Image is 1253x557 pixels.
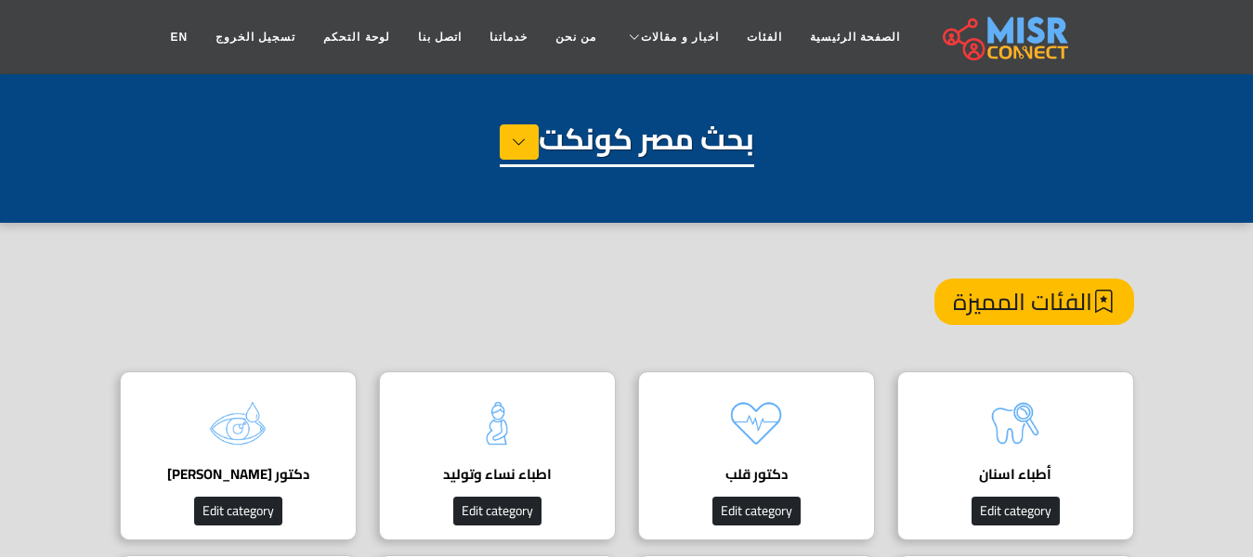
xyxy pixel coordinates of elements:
[733,19,796,55] a: الفئات
[719,386,793,460] img: kQgAgBbLbYzX17DbAKQs.png
[934,278,1134,325] h4: الفئات المميزة
[641,29,719,45] span: اخبار و مقالات
[408,466,587,483] h4: اطباء نساء وتوليد
[202,19,309,55] a: تسجيل الخروج
[712,497,801,525] button: Edit category
[194,497,282,525] button: Edit category
[149,466,328,483] h4: دكتور [PERSON_NAME]
[309,19,403,55] a: لوحة التحكم
[156,19,202,55] a: EN
[972,497,1060,525] button: Edit category
[886,371,1145,540] a: أطباء اسنان Edit category
[368,371,627,540] a: اطباء نساء وتوليد Edit category
[978,386,1052,460] img: k714wZmFaHWIHbCst04N.png
[627,371,886,540] a: دكتور قلب Edit category
[796,19,914,55] a: الصفحة الرئيسية
[667,466,846,483] h4: دكتور قلب
[201,386,275,460] img: O3vASGqC8OE0Zbp7R2Y3.png
[926,466,1105,483] h4: أطباء اسنان
[610,19,733,55] a: اخبار و مقالات
[500,121,754,167] h1: بحث مصر كونكت
[453,497,542,525] button: Edit category
[460,386,534,460] img: tQBIxbFzDjHNxea4mloJ.png
[404,19,476,55] a: اتصل بنا
[476,19,542,55] a: خدماتنا
[542,19,610,55] a: من نحن
[109,371,368,540] a: دكتور [PERSON_NAME] Edit category
[943,14,1067,60] img: main.misr_connect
